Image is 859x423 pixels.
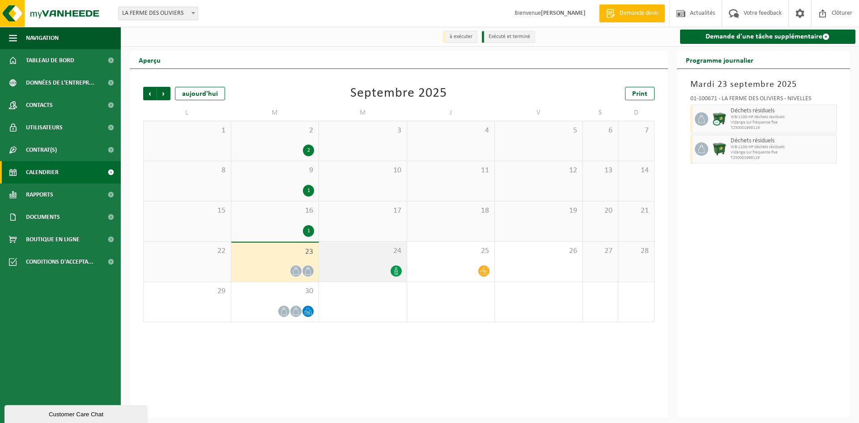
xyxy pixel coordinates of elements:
span: 2 [236,126,315,136]
h2: Programme journalier [677,51,762,68]
span: 16 [236,206,315,216]
span: 20 [587,206,614,216]
span: 22 [148,246,226,256]
span: 14 [623,166,649,175]
div: 1 [303,225,314,237]
span: 21 [623,206,649,216]
span: Vidange sur fréquence fixe [731,150,834,155]
span: 7 [623,126,649,136]
div: 01-100671 - LA FERME DES OLIVIERS - NIVELLES [690,96,837,105]
span: 6 [587,126,614,136]
span: LA FERME DES OLIVIERS [118,7,198,20]
span: Déchets résiduels [731,107,834,115]
span: 15 [148,206,226,216]
span: Utilisateurs [26,116,63,139]
td: J [407,105,495,121]
span: Contrat(s) [26,139,57,161]
span: WB-1100-HP déchets résiduels [731,145,834,150]
h3: Mardi 23 septembre 2025 [690,78,837,91]
span: 13 [587,166,614,175]
td: M [231,105,319,121]
span: 28 [623,246,649,256]
span: LA FERME DES OLIVIERS [119,7,198,20]
li: Exécuté et terminé [482,31,535,43]
span: Contacts [26,94,53,116]
span: 4 [412,126,490,136]
span: 10 [323,166,402,175]
td: V [495,105,583,121]
span: Calendrier [26,161,59,184]
span: Rapports [26,184,53,206]
span: 18 [412,206,490,216]
h2: Aperçu [130,51,170,68]
span: Vidange sur fréquence fixe [731,120,834,125]
div: aujourd'hui [175,87,225,100]
a: Demande d'une tâche supplémentaire [680,30,856,44]
span: 5 [499,126,578,136]
td: M [319,105,407,121]
span: T250001998119 [731,125,834,131]
iframe: chat widget [4,403,149,423]
a: Demande devis [599,4,665,22]
span: 11 [412,166,490,175]
span: Boutique en ligne [26,228,80,251]
a: Print [625,87,655,100]
span: Déchets résiduels [731,137,834,145]
span: 26 [499,246,578,256]
span: 12 [499,166,578,175]
span: Suivant [157,87,170,100]
span: Navigation [26,27,59,49]
span: 24 [323,246,402,256]
span: Tableau de bord [26,49,74,72]
span: 9 [236,166,315,175]
span: 1 [148,126,226,136]
span: 27 [587,246,614,256]
div: 1 [303,185,314,197]
span: T250001998119 [731,155,834,161]
span: 30 [236,286,315,296]
span: Précédent [143,87,157,100]
span: Documents [26,206,60,228]
span: 17 [323,206,402,216]
div: 2 [303,145,314,156]
span: 3 [323,126,402,136]
span: 19 [499,206,578,216]
td: L [143,105,231,121]
span: Conditions d'accepta... [26,251,94,273]
span: Demande devis [617,9,660,18]
img: WB-1100-HPE-GN-01 [713,142,726,156]
div: Septembre 2025 [350,87,447,100]
span: WB-1100-HP déchets résiduels [731,115,834,120]
strong: [PERSON_NAME] [541,10,586,17]
span: 25 [412,246,490,256]
span: 29 [148,286,226,296]
span: Print [632,90,647,98]
td: S [583,105,619,121]
li: à exécuter [443,31,477,43]
span: 23 [236,247,315,257]
span: Données de l'entrepr... [26,72,94,94]
td: D [618,105,654,121]
img: WB-1100-CU [713,112,726,126]
span: 8 [148,166,226,175]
